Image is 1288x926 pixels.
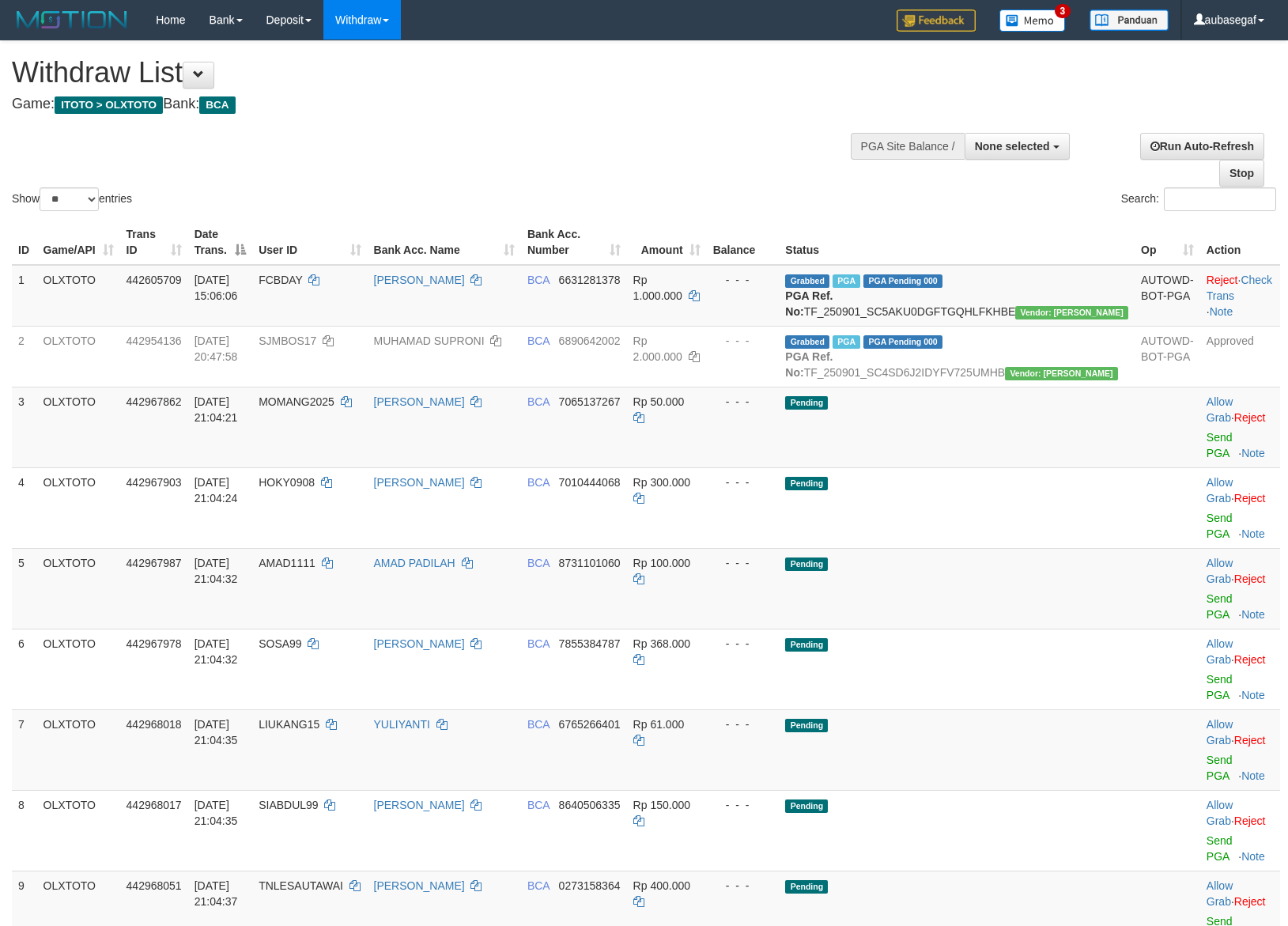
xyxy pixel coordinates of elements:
[559,476,621,489] span: Copy 7010444068 to clipboard
[1135,326,1200,387] td: AUTOWD-BOT-PGA
[999,9,1066,32] img: Button%20Memo.svg
[785,557,828,571] span: Pending
[37,709,120,790] td: OLXTOTO
[863,335,942,349] span: PGA Pending
[37,548,120,629] td: OLXTOTO
[37,387,120,467] td: OLXTOTO
[1234,573,1266,585] a: Reject
[1207,592,1233,621] a: Send PGA
[127,476,182,489] span: 442967903
[12,629,37,709] td: 6
[1241,769,1265,782] a: Note
[559,879,621,892] span: Copy 0273158364 to clipboard
[713,333,773,349] div: - - -
[633,799,690,811] span: Rp 150.000
[633,395,685,408] span: Rp 50.000
[1140,133,1264,160] a: Run Auto-Refresh
[713,555,773,571] div: - - -
[1015,306,1128,319] span: Vendor URL: https://secure5.1velocity.biz
[1207,512,1233,540] a: Send PGA
[55,96,163,114] span: ITOTO > OLXTOTO
[1241,608,1265,621] a: Note
[259,334,316,347] span: SJMBOS17
[1207,395,1234,424] span: ·
[374,799,465,811] a: [PERSON_NAME]
[633,557,690,569] span: Rp 100.000
[252,220,367,265] th: User ID: activate to sort column ascending
[12,57,843,89] h1: Withdraw List
[559,334,621,347] span: Copy 6890642002 to clipboard
[521,220,627,265] th: Bank Acc. Number: activate to sort column ascending
[120,220,188,265] th: Trans ID: activate to sort column ascending
[1207,673,1233,701] a: Send PGA
[559,274,621,286] span: Copy 6631281378 to clipboard
[779,326,1135,387] td: TF_250901_SC4SD6J2IDYFV725UMHB
[1207,637,1233,666] a: Allow Grab
[259,274,303,286] span: FCBDAY
[195,476,238,505] span: [DATE] 21:04:24
[779,265,1135,327] td: TF_250901_SC5AKU0DGFTGQHLFKHBE
[368,220,521,265] th: Bank Acc. Name: activate to sort column ascending
[374,879,465,892] a: [PERSON_NAME]
[1207,476,1233,505] a: Allow Grab
[259,799,318,811] span: SIABDUL99
[259,476,315,489] span: HOKY0908
[1207,799,1233,827] a: Allow Grab
[633,879,690,892] span: Rp 400.000
[897,9,976,32] img: Feedback.jpg
[195,395,238,424] span: [DATE] 21:04:21
[785,638,828,652] span: Pending
[633,334,682,363] span: Rp 2.000.000
[12,220,37,265] th: ID
[965,133,1070,160] button: None selected
[37,629,120,709] td: OLXTOTO
[1207,718,1233,746] a: Allow Grab
[785,880,828,894] span: Pending
[1200,709,1280,790] td: ·
[833,335,860,349] span: Marked by aubalimojo
[374,718,430,731] a: YULIYANTI
[1219,160,1264,187] a: Stop
[1234,734,1266,746] a: Reject
[713,474,773,490] div: - - -
[1090,9,1169,31] img: panduan.png
[195,718,238,746] span: [DATE] 21:04:35
[12,187,132,211] label: Show entries
[785,289,833,318] b: PGA Ref. No:
[713,394,773,410] div: - - -
[12,548,37,629] td: 5
[195,274,238,302] span: [DATE] 15:06:06
[259,879,343,892] span: TNLESAUTAWAI
[1241,850,1265,863] a: Note
[559,395,621,408] span: Copy 7065137267 to clipboard
[1241,527,1265,540] a: Note
[259,395,334,408] span: MOMANG2025
[259,718,319,731] span: LIUKANG15
[527,637,550,650] span: BCA
[1207,799,1234,827] span: ·
[259,637,301,650] span: SOSA99
[127,274,182,286] span: 442605709
[199,96,235,114] span: BCA
[1200,220,1280,265] th: Action
[374,334,485,347] a: MUHAMAD SUPRONI
[559,799,621,811] span: Copy 8640506335 to clipboard
[195,557,238,585] span: [DATE] 21:04:32
[559,637,621,650] span: Copy 7855384787 to clipboard
[785,477,828,490] span: Pending
[40,187,99,211] select: Showentries
[1234,653,1266,666] a: Reject
[785,350,833,379] b: PGA Ref. No:
[713,716,773,732] div: - - -
[37,265,120,327] td: OLXTOTO
[12,8,132,32] img: MOTION_logo.png
[713,636,773,652] div: - - -
[1207,834,1233,863] a: Send PGA
[1055,4,1071,18] span: 3
[127,637,182,650] span: 442967978
[785,274,829,288] span: Grabbed
[1200,387,1280,467] td: ·
[785,335,829,349] span: Grabbed
[1164,187,1276,211] input: Search:
[1207,637,1234,666] span: ·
